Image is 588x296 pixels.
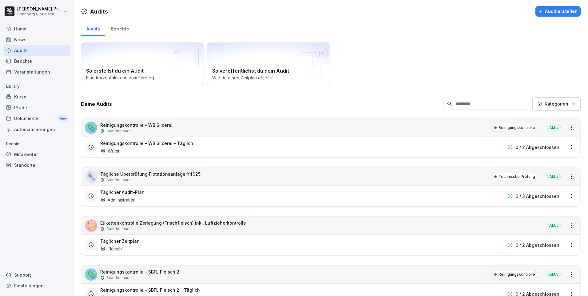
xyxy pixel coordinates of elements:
div: Aktiv [547,222,561,229]
p: Kategorien [545,101,568,107]
a: Home [3,23,70,34]
p: Tägliche Überprüfung Flotationsanlage Y4025 [100,171,201,177]
p: 0 / 2 Abgeschlossen [515,144,559,150]
div: Support [3,270,70,280]
div: 📜 [85,219,97,232]
a: Kurse [3,91,70,102]
p: Reinigungskontrolle [499,272,535,277]
a: Automatisierungen [3,124,70,135]
a: Audits [3,45,70,56]
p: [PERSON_NAME] Preßlauer [17,6,62,12]
div: Aktiv [547,173,561,180]
p: Reinigungskontrolle - WB Slicerei [100,122,173,128]
button: Audit erstellen [535,6,581,17]
a: Einstellungen [3,280,70,291]
p: Reinigungskontrolle [499,125,535,130]
p: Standort audit [106,177,132,183]
a: Mitarbeiter [3,149,70,160]
div: Aktiv [547,124,561,131]
p: Reinigungskontrolle - SBFL Fleisch 2 [100,269,179,275]
p: Eine kurze Anleitung zum Einstieg [86,74,199,81]
div: 🔧 [85,170,97,183]
a: Berichte [3,56,70,66]
div: Aktiv [547,271,561,278]
h3: Reinigungskontrolle - SBFL Fleisch 2 - Täglich [100,287,200,293]
p: Library [3,82,70,91]
div: Administration [100,197,136,203]
a: Berichte [105,20,134,36]
a: So veröffentlichst du dein AuditWie du einen Zeitplan erstellst [207,42,330,86]
h3: Täglicher Audit-Plan [100,189,145,195]
h2: So erstellst du ein Audit [86,67,199,74]
div: 🦠 [85,268,97,281]
a: Veranstaltungen [3,66,70,77]
p: Standort audit [106,128,132,134]
div: Fleisch [100,246,122,252]
p: Wie du einen Zeitplan erstellst [212,74,325,81]
div: Wurst [100,148,119,154]
a: Standorte [3,160,70,170]
h3: Deine Audits [81,101,440,107]
p: Sonnberg Biofleisch [17,12,62,16]
p: Standort audit [106,226,132,232]
div: Dokumente [3,113,70,124]
p: Standort audit [106,275,132,281]
p: People [3,139,70,149]
h1: Audits [90,7,108,16]
p: Etikettenkontrolle Zerlegung (Frischfleisch) inkl. Luftzieherkontrolle [100,220,246,226]
a: So erstellst du ein AuditEine kurze Anleitung zum Einstieg [81,42,204,86]
div: Audit erstellen [538,8,578,15]
p: 0 / 3 Abgeschlossen [515,193,559,199]
a: News [3,34,70,45]
div: New [58,115,68,122]
h3: Reinigungskontrolle - WB Slicerei - Täglich [100,140,193,146]
div: 🦠 [85,122,97,134]
p: Technische Prüfung [499,174,535,179]
button: Kategorien [532,97,581,110]
h3: Täglicher Zeitplan [100,238,140,244]
a: Audits [81,20,105,36]
a: Pfade [3,102,70,113]
h2: So veröffentlichst du dein Audit [212,67,325,74]
p: 0 / 2 Abgeschlossen [515,242,559,248]
a: DokumenteNew [3,113,70,124]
